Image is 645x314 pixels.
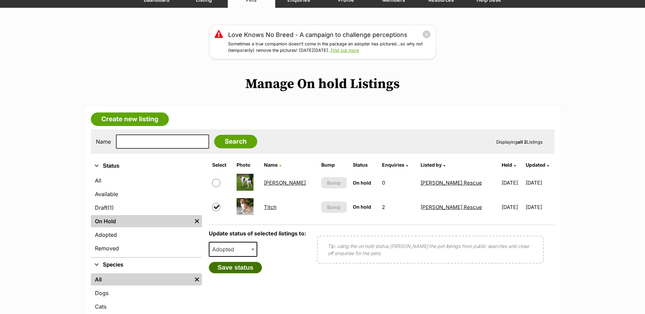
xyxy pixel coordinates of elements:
td: [DATE] [499,195,525,219]
button: Bump [321,202,347,213]
strong: all 2 [518,139,527,145]
a: [PERSON_NAME] [264,180,306,186]
th: Bump [319,160,349,170]
span: On hold [353,204,371,210]
td: 0 [379,171,417,194]
a: Name [264,162,281,168]
a: [PERSON_NAME] Rescue [421,204,482,210]
td: [DATE] [526,171,554,194]
a: Updated [526,162,549,168]
a: Enquiries [382,162,408,168]
label: Update status of selected listings to: [209,230,306,237]
a: Create new listing [91,112,169,126]
td: [DATE] [526,195,554,219]
span: Bump [327,179,341,186]
a: Removed [91,242,202,254]
button: close [422,30,431,39]
span: Held [502,162,512,168]
p: Tip: using the on hold status [PERSON_NAME] the pet listings from public searches and close off e... [328,243,533,257]
td: [DATE] [499,171,525,194]
div: Status [91,173,202,257]
a: [PERSON_NAME] Rescue [421,180,482,186]
a: Titch [264,204,277,210]
span: Name [264,162,278,168]
p: Sometimes a true companion doesn’t come in the package an adopter has pictured…so why not (tempor... [228,41,431,54]
span: Listed by [421,162,442,168]
a: Find out more [331,48,359,53]
th: Photo [234,160,261,170]
a: Available [91,188,202,200]
input: Search [214,135,257,148]
a: Remove filter [192,273,202,286]
button: Bump [321,177,347,188]
button: Save status [209,262,262,273]
label: Name [96,139,111,145]
a: Dogs [91,287,202,299]
a: Held [502,162,516,168]
td: 2 [379,195,417,219]
span: Adopted [209,245,241,254]
button: Status [91,162,202,170]
span: Updated [526,162,545,168]
span: Adopted [209,242,258,257]
a: Draft [91,202,202,214]
a: All [91,273,192,286]
span: (1) [107,204,114,212]
button: Species [91,260,202,269]
span: On hold [353,180,371,186]
a: Cats [91,300,202,313]
span: translation missing: en.admin.listings.index.attributes.enquiries [382,162,404,168]
a: All [91,174,202,187]
a: Listed by [421,162,445,168]
a: Love Knows No Breed - A campaign to challenge perceptions [228,30,407,39]
th: Select [209,160,233,170]
a: On Hold [91,215,192,227]
a: Adopted [91,229,202,241]
span: Bump [327,204,341,211]
span: Displaying Listings [496,139,543,145]
a: Remove filter [192,215,202,227]
th: Status [350,160,379,170]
